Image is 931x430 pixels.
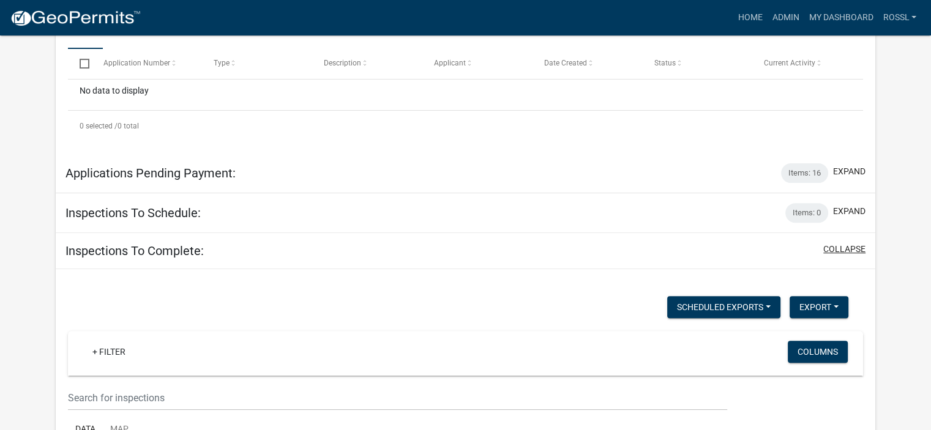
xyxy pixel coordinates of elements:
[544,59,586,67] span: Date Created
[790,296,848,318] button: Export
[83,341,135,363] a: + Filter
[642,49,752,78] datatable-header-cell: Status
[804,6,878,29] a: My Dashboard
[201,49,312,78] datatable-header-cell: Type
[422,49,532,78] datatable-header-cell: Applicant
[312,49,422,78] datatable-header-cell: Description
[68,111,863,141] div: 0 total
[823,243,866,256] button: collapse
[733,6,767,29] a: Home
[654,59,675,67] span: Status
[214,59,230,67] span: Type
[68,49,91,78] datatable-header-cell: Select
[68,385,727,410] input: Search for inspections
[833,165,866,178] button: expand
[788,341,848,363] button: Columns
[65,166,236,180] h5: Applications Pending Payment:
[767,6,804,29] a: Admin
[65,243,204,258] h5: Inspections To Complete:
[80,122,118,130] span: 0 selected /
[91,49,201,78] datatable-header-cell: Application Number
[764,59,815,67] span: Current Activity
[68,80,863,110] div: No data to display
[785,203,828,223] div: Items: 0
[667,296,780,318] button: Scheduled Exports
[833,205,866,218] button: expand
[433,59,465,67] span: Applicant
[103,59,170,67] span: Application Number
[324,59,361,67] span: Description
[878,6,921,29] a: RossL
[752,49,862,78] datatable-header-cell: Current Activity
[781,163,828,183] div: Items: 16
[65,206,201,220] h5: Inspections To Schedule:
[532,49,642,78] datatable-header-cell: Date Created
